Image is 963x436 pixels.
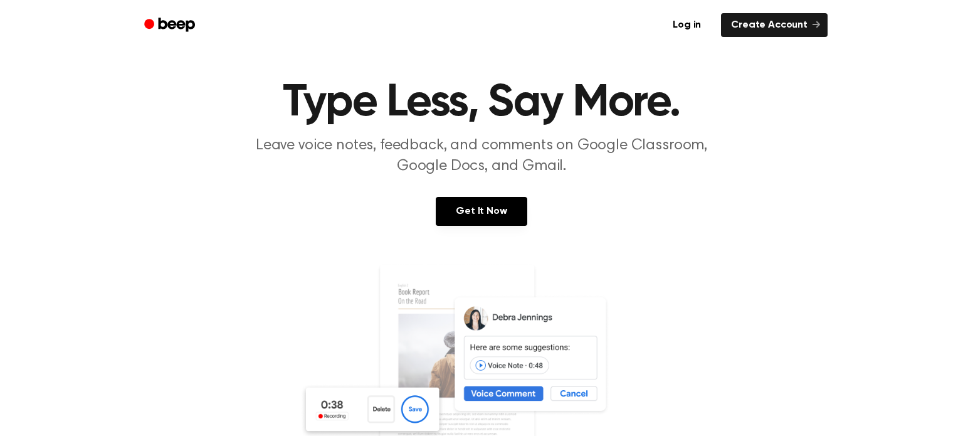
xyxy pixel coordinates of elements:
[721,13,828,37] a: Create Account
[660,11,713,40] a: Log in
[160,80,802,125] h1: Type Less, Say More.
[241,136,722,177] p: Leave voice notes, feedback, and comments on Google Classroom, Google Docs, and Gmail.
[135,13,206,38] a: Beep
[436,197,527,226] a: Get It Now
